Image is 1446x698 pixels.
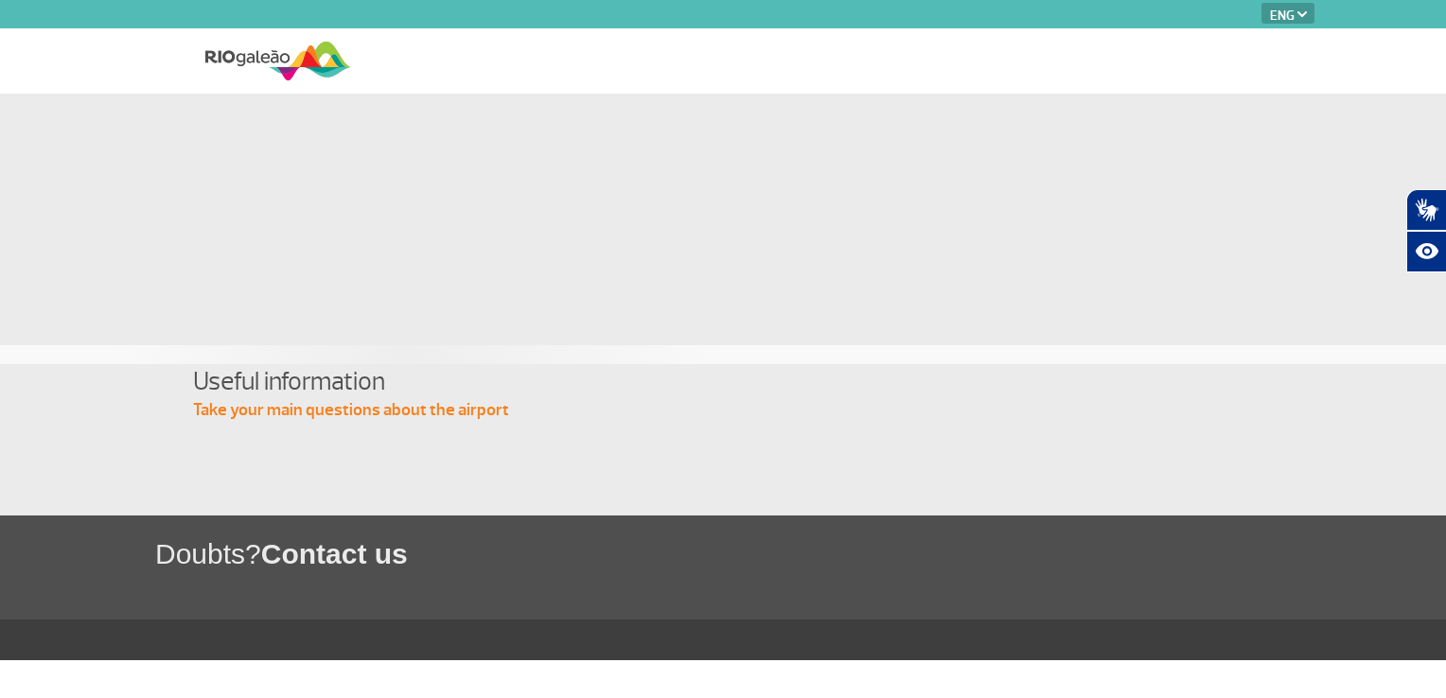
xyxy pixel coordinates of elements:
p: Take your main questions about the airport [193,399,1253,422]
div: Plugin de acessibilidade da Hand Talk. [1406,189,1446,272]
button: Abrir tradutor de língua de sinais. [1406,189,1446,231]
h4: Useful information [193,364,1253,399]
h1: Doubts? [155,534,1446,573]
button: Abrir recursos assistivos. [1406,231,1446,272]
span: Contact us [261,538,408,569]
